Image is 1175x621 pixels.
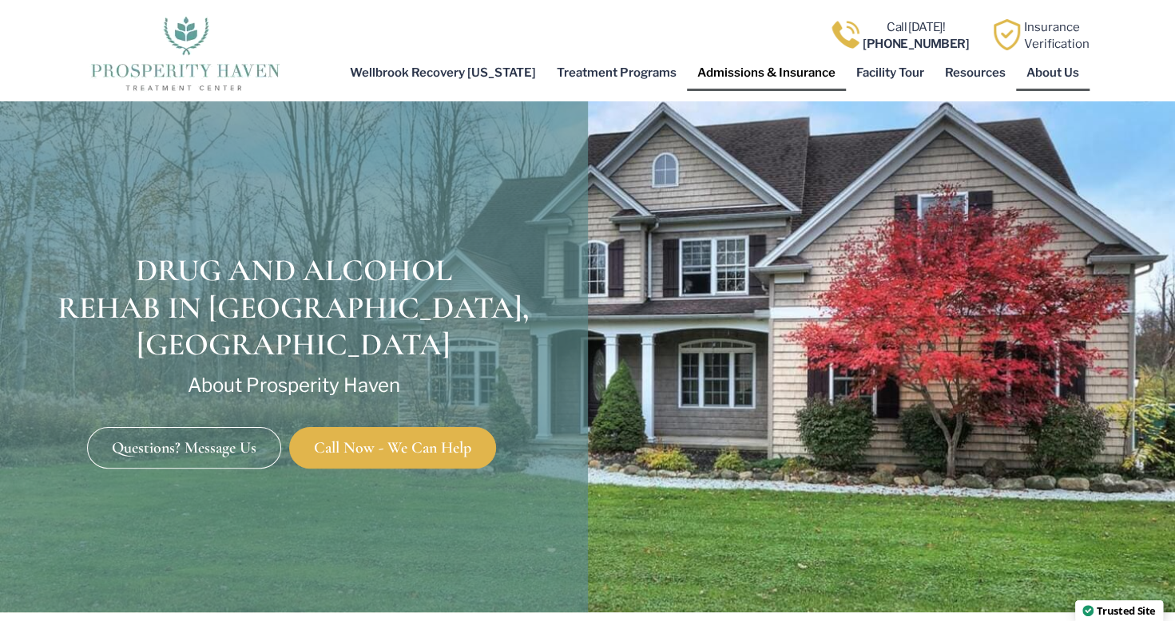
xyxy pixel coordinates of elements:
a: Treatment Programs [546,54,687,91]
a: Questions? Message Us [87,427,281,469]
img: The logo for Prosperity Haven Addiction Recovery Center. [85,12,284,92]
img: Call one of Prosperity Haven's dedicated counselors today so we can help you overcome addiction [830,19,861,50]
b: [PHONE_NUMBER] [863,37,969,51]
a: About Us [1016,54,1090,91]
span: Questions? Message Us [112,440,256,456]
a: Resources [935,54,1016,91]
a: Facility Tour [846,54,935,91]
a: Admissions & Insurance [687,54,846,91]
a: Wellbrook Recovery [US_STATE] [339,54,546,91]
img: Learn how Prosperity Haven, a verified substance abuse center can help you overcome your addiction [991,19,1022,50]
span: Call Now - We Can Help [314,440,471,456]
a: Call Now - We Can Help [289,427,496,469]
p: About Prosperity Haven [8,375,580,396]
a: Call [DATE]![PHONE_NUMBER] [863,20,969,50]
h1: DRUG AND ALCOHOL REHAB IN [GEOGRAPHIC_DATA], [GEOGRAPHIC_DATA] [8,252,580,364]
a: InsuranceVerification [1024,20,1090,50]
